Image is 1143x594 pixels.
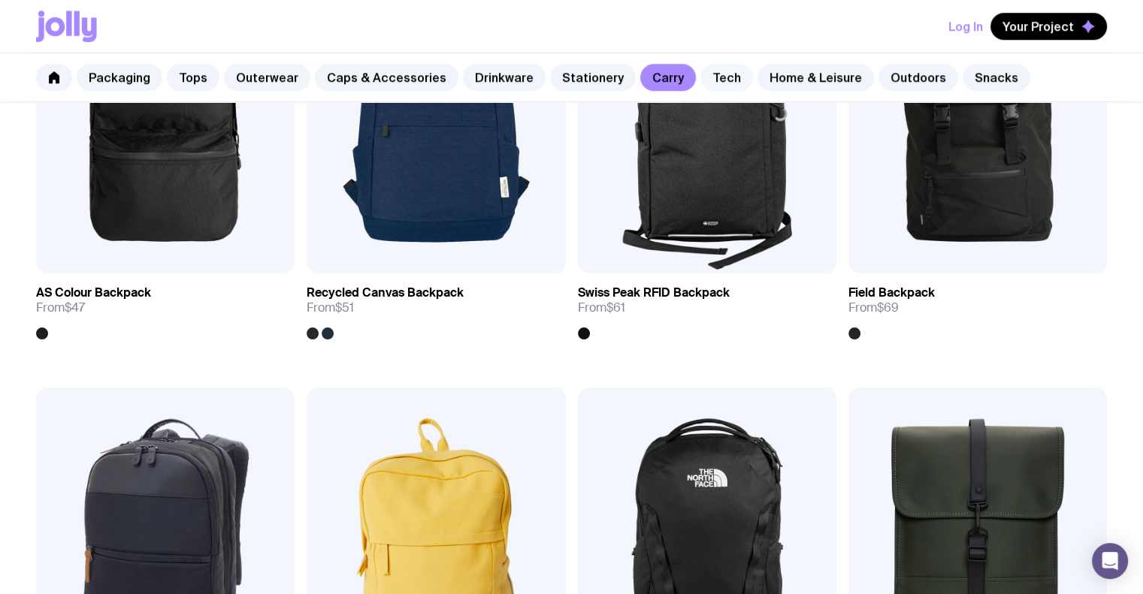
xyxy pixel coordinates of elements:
a: Swiss Peak RFID BackpackFrom$61 [578,273,836,339]
button: Add to wishlist [322,243,457,270]
a: Stationery [550,64,636,91]
button: Add to wishlist [51,243,186,270]
a: Tech [700,64,753,91]
a: Carry [640,64,696,91]
a: Tops [167,64,219,91]
span: $61 [606,300,625,315]
span: $47 [65,300,85,315]
a: View [770,243,821,270]
a: Drinkware [463,64,546,91]
a: View [1041,243,1092,270]
a: Caps & Accessories [315,64,458,91]
a: View [500,243,551,270]
span: Add to wishlist [630,249,716,264]
h3: Recycled Canvas Backpack [307,285,464,300]
button: Log In [948,13,983,40]
a: Home & Leisure [757,64,874,91]
span: Your Project [1002,19,1074,34]
a: Packaging [77,64,162,91]
a: Recycled Canvas BackpackFrom$51 [307,273,565,339]
button: Add to wishlist [593,243,728,270]
span: From [848,300,899,315]
button: Your Project [990,13,1107,40]
a: AS Colour BackpackFrom$47 [36,273,295,339]
span: From [578,300,625,315]
span: Add to wishlist [89,249,174,264]
div: Open Intercom Messenger [1092,543,1128,579]
a: Outerwear [224,64,310,91]
span: From [36,300,85,315]
span: $69 [877,300,899,315]
a: Snacks [963,64,1030,91]
a: Field BackpackFrom$69 [848,273,1107,339]
a: View [228,243,280,270]
a: Outdoors [878,64,958,91]
span: Add to wishlist [359,249,445,264]
span: Add to wishlist [901,249,987,264]
h3: Swiss Peak RFID Backpack [578,285,730,300]
h3: AS Colour Backpack [36,285,151,300]
button: Add to wishlist [863,243,999,270]
span: $51 [335,300,354,315]
h3: Field Backpack [848,285,935,300]
span: From [307,300,354,315]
